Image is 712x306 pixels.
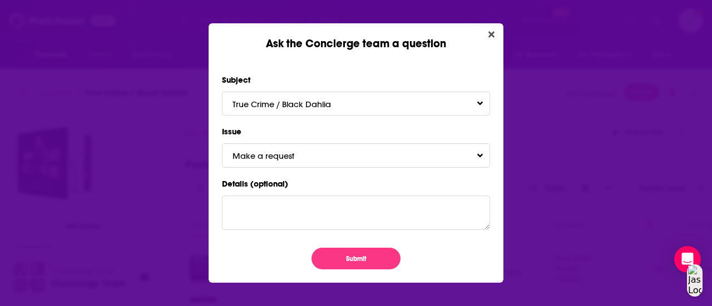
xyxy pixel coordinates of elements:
[209,23,503,51] div: Ask the Concierge team a question
[311,248,400,269] button: Submit
[222,73,490,87] label: Subject
[233,99,353,109] span: True Crime / Black Dahlia
[233,151,317,161] span: Make a request
[674,246,701,273] div: Open Intercom Messenger
[222,143,490,167] button: Make a requestToggle Pronoun Dropdown
[222,92,490,116] button: True Crime / Black DahliaToggle Pronoun Dropdown
[222,177,490,191] label: Details (optional)
[484,28,499,42] button: Close
[222,124,490,139] label: Issue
